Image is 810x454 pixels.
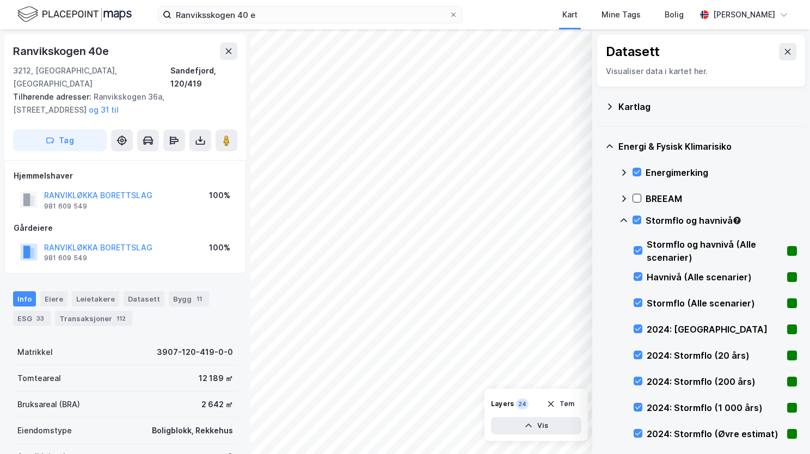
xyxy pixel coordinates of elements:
div: 2024: [GEOGRAPHIC_DATA] [647,323,783,336]
div: Leietakere [72,291,119,306]
div: Kart [562,8,578,21]
div: Tooltip anchor [732,216,742,225]
div: 12 189 ㎡ [199,372,233,385]
div: Transaksjoner [55,311,132,326]
div: Eiendomstype [17,424,72,437]
div: Ranvikskogen 36a, [STREET_ADDRESS] [13,90,229,116]
div: 2024: Stormflo (1 000 års) [647,401,783,414]
div: Boligblokk, Rekkehus [152,424,233,437]
button: Tag [13,130,107,151]
button: Tøm [539,395,581,413]
div: Matrikkel [17,346,53,359]
div: 3907-120-419-0-0 [157,346,233,359]
button: Vis [491,417,581,434]
div: Stormflo og havnivå [646,214,797,227]
input: Søk på adresse, matrikkel, gårdeiere, leietakere eller personer [171,7,449,23]
div: Visualiser data i kartet her. [606,65,796,78]
div: [PERSON_NAME] [713,8,775,21]
div: 24 [516,398,529,409]
div: Bygg [169,291,209,306]
img: logo.f888ab2527a4732fd821a326f86c7f29.svg [17,5,132,24]
div: Layers [491,400,514,408]
div: Bolig [665,8,684,21]
div: Tomteareal [17,372,61,385]
div: 33 [34,313,46,324]
div: Mine Tags [602,8,641,21]
div: 2024: Stormflo (Øvre estimat) [647,427,783,440]
div: 100% [209,189,230,202]
div: 11 [194,293,205,304]
div: Energi & Fysisk Klimarisiko [618,140,797,153]
div: BREEAM [646,192,797,205]
div: Info [13,291,36,306]
div: 3212, [GEOGRAPHIC_DATA], [GEOGRAPHIC_DATA] [13,64,170,90]
div: Eiere [40,291,67,306]
div: Stormflo (Alle scenarier) [647,297,783,310]
div: 2024: Stormflo (200 års) [647,375,783,388]
div: 2024: Stormflo (20 års) [647,349,783,362]
div: Stormflo og havnivå (Alle scenarier) [647,238,783,264]
div: 981 609 549 [44,254,87,262]
div: Havnivå (Alle scenarier) [647,271,783,284]
div: Energimerking [646,166,797,179]
div: Sandefjord, 120/419 [170,64,237,90]
span: Tilhørende adresser: [13,92,94,101]
div: ESG [13,311,51,326]
div: 100% [209,241,230,254]
div: Hjemmelshaver [14,169,237,182]
div: 2 642 ㎡ [201,398,233,411]
div: Ranvikskogen 40e [13,42,111,60]
div: 112 [114,313,128,324]
div: Datasett [124,291,164,306]
div: Bruksareal (BRA) [17,398,80,411]
div: 981 609 549 [44,202,87,211]
iframe: Chat Widget [756,402,810,454]
div: Datasett [606,43,660,60]
div: Gårdeiere [14,222,237,235]
div: Kartlag [618,100,797,113]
